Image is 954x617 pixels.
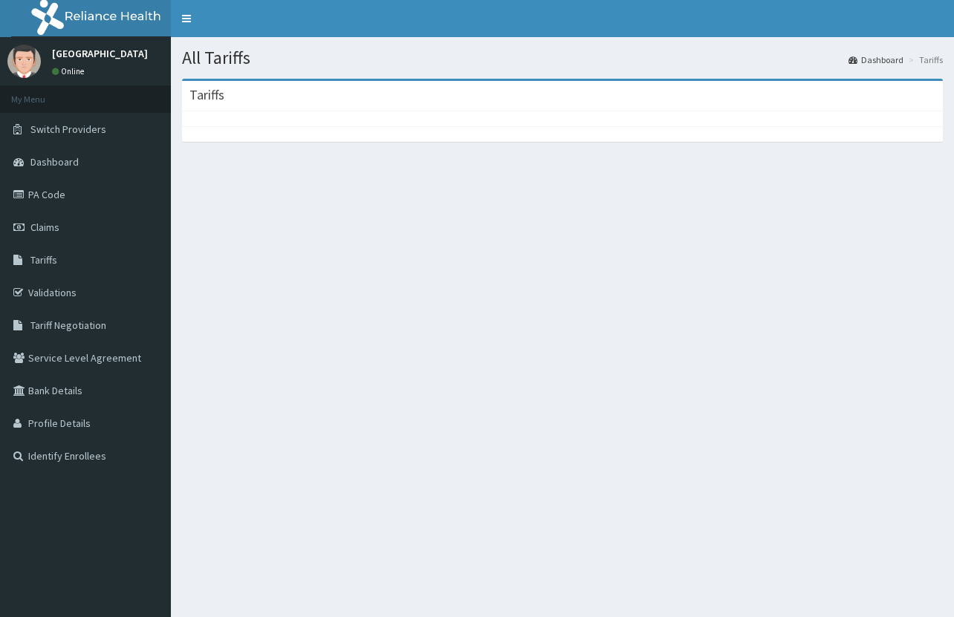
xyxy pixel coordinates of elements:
span: Dashboard [30,155,79,169]
span: Switch Providers [30,123,106,136]
span: Claims [30,221,59,234]
a: Online [52,66,88,76]
h3: Tariffs [189,88,224,102]
h1: All Tariffs [182,48,943,68]
span: Tariff Negotiation [30,319,106,332]
span: Tariffs [30,253,57,267]
p: [GEOGRAPHIC_DATA] [52,48,148,59]
img: User Image [7,45,41,78]
li: Tariffs [905,53,943,66]
a: Dashboard [848,53,903,66]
